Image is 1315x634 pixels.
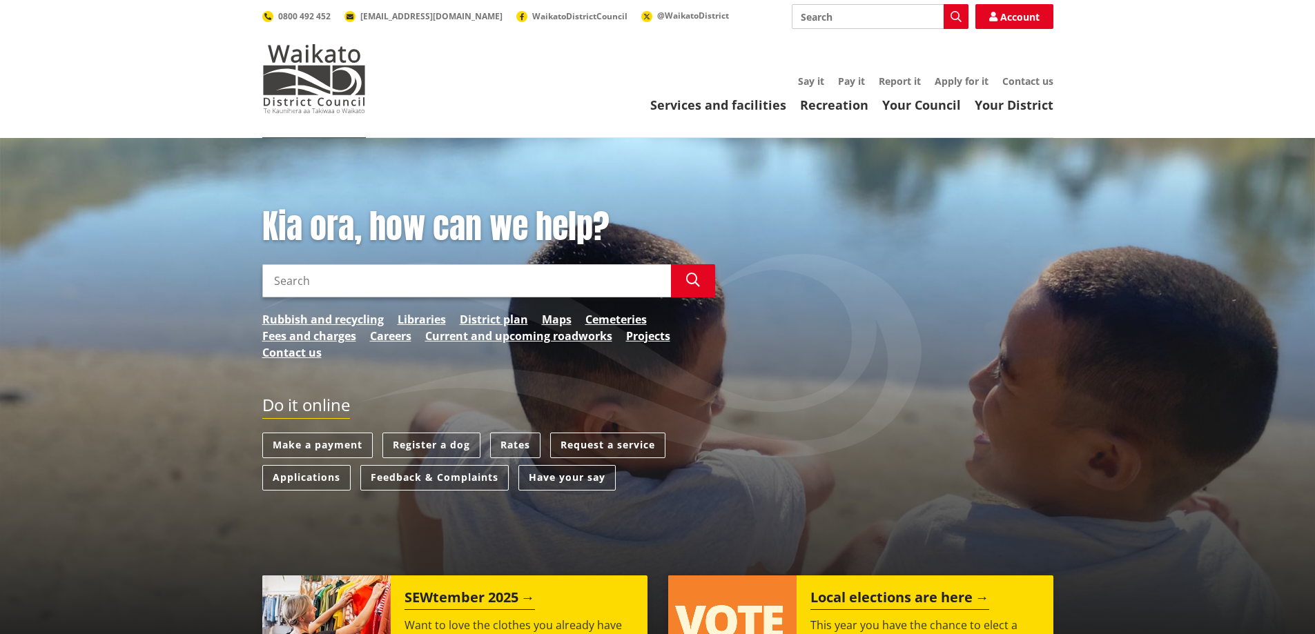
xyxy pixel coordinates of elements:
[626,328,670,344] a: Projects
[344,10,503,22] a: [EMAIL_ADDRESS][DOMAIN_NAME]
[262,10,331,22] a: 0800 492 452
[398,311,446,328] a: Libraries
[262,395,350,419] h2: Do it online
[657,10,729,21] span: @WaikatoDistrict
[879,75,921,88] a: Report it
[262,207,715,247] h1: Kia ora, how can we help?
[262,433,373,458] a: Make a payment
[518,465,616,491] a: Have your say
[798,75,824,88] a: Say it
[641,10,729,21] a: @WaikatoDistrict
[490,433,540,458] a: Rates
[532,10,627,22] span: WaikatoDistrictCouncil
[460,311,528,328] a: District plan
[550,433,665,458] a: Request a service
[838,75,865,88] a: Pay it
[262,465,351,491] a: Applications
[262,344,322,361] a: Contact us
[262,264,671,297] input: Search input
[262,44,366,113] img: Waikato District Council - Te Kaunihera aa Takiwaa o Waikato
[1002,75,1053,88] a: Contact us
[542,311,572,328] a: Maps
[262,311,384,328] a: Rubbish and recycling
[585,311,647,328] a: Cemeteries
[792,4,968,29] input: Search input
[425,328,612,344] a: Current and upcoming roadworks
[405,589,535,610] h2: SEWtember 2025
[278,10,331,22] span: 0800 492 452
[370,328,411,344] a: Careers
[975,4,1053,29] a: Account
[262,328,356,344] a: Fees and charges
[810,589,989,610] h2: Local elections are here
[975,97,1053,113] a: Your District
[935,75,988,88] a: Apply for it
[516,10,627,22] a: WaikatoDistrictCouncil
[360,465,509,491] a: Feedback & Complaints
[360,10,503,22] span: [EMAIL_ADDRESS][DOMAIN_NAME]
[800,97,868,113] a: Recreation
[382,433,480,458] a: Register a dog
[650,97,786,113] a: Services and facilities
[882,97,961,113] a: Your Council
